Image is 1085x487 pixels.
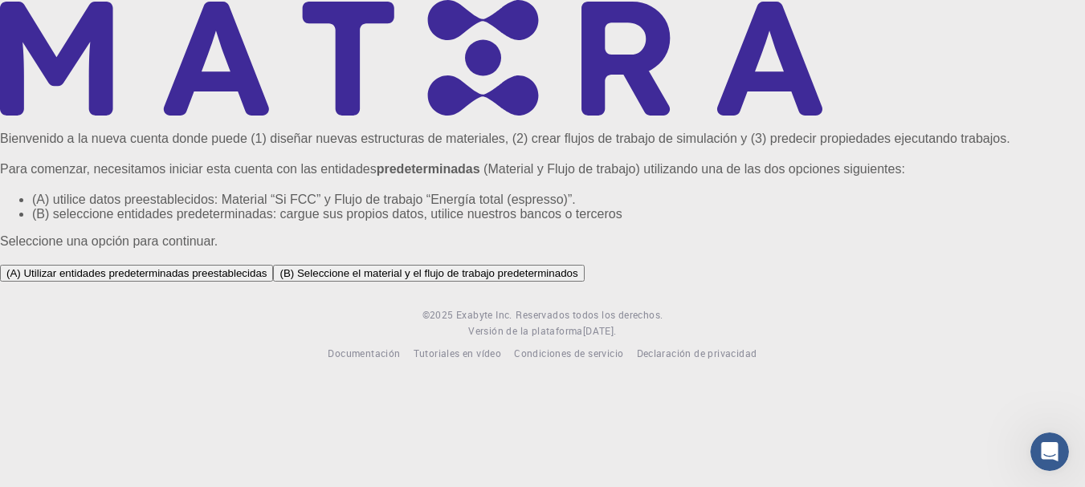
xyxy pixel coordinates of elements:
[514,347,623,359] font: Condiciones de servicio
[422,308,430,321] font: ©
[483,162,905,176] font: (Material y Flujo de trabajo) utilizando una de las dos opciones siguientes:
[273,265,584,282] button: (B) Seleccione el material y el flujo de trabajo predeterminados
[516,308,663,321] font: Reservados todos los derechos.
[583,324,614,337] font: [DATE]
[456,308,512,321] font: Exabyte Inc.
[514,346,623,362] a: Condiciones de servicio
[279,267,577,279] font: (B) Seleccione el material y el flujo de trabajo predeterminados
[32,193,576,206] font: (A) utilice datos preestablecidos: Material “Si FCC” y Flujo de trabajo “Energía total (espresso)”.
[414,346,502,362] a: Tutoriales en vídeo
[32,207,622,221] font: (B) seleccione entidades predeterminadas: cargue sus propios datos, utilice nuestros bancos o ter...
[328,346,400,362] a: Documentación
[614,324,616,337] font: .
[583,323,617,339] a: [DATE].
[32,11,89,26] font: Soporte
[414,347,502,359] font: Tutoriales en vídeo
[1030,432,1069,471] iframe: Chat en vivo de Intercom
[468,324,583,337] font: Versión de la plataforma
[328,347,400,359] font: Documentación
[6,267,267,279] font: (A) Utilizar entidades predeterminadas preestablecidas
[430,308,454,321] font: 2025
[637,347,757,359] font: Declaración de privacidad
[377,162,480,176] font: predeterminadas
[637,346,757,362] a: Declaración de privacidad
[456,307,512,323] a: Exabyte Inc.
